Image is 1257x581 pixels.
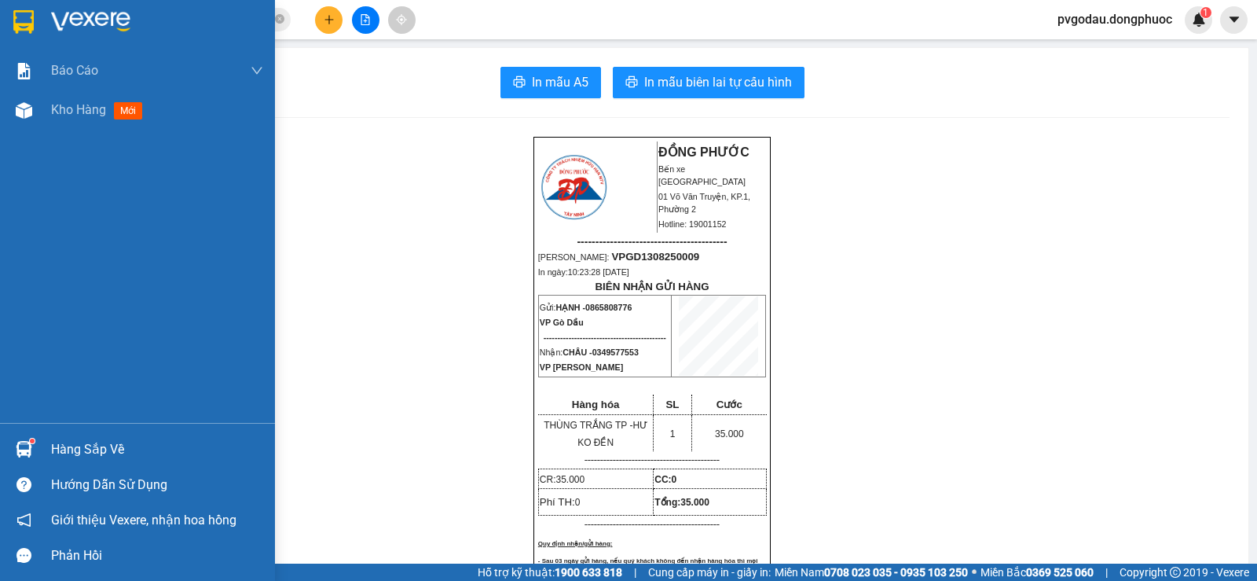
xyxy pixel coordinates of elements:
span: 10:23:28 [DATE] [568,267,629,277]
span: ----------------------------------------- [577,235,727,248]
button: file-add [352,6,379,34]
span: | [634,564,636,581]
div: Hàng sắp về [51,438,263,461]
span: 35.000 [715,428,744,439]
span: In ngày: [538,267,629,277]
strong: 0369 525 060 [1026,566,1094,579]
button: caret-down [1220,6,1248,34]
span: printer [513,75,526,90]
span: THÙNG TRẮNG TP - [544,420,647,448]
span: VP [PERSON_NAME] [540,362,623,372]
span: Quy định nhận/gửi hàng: [538,540,613,547]
span: Kho hàng [51,102,106,117]
strong: BIÊN NHẬN GỬI HÀNG [595,281,709,292]
span: [PERSON_NAME]: [538,252,699,262]
strong: CC: [654,474,676,485]
span: ⚪️ [972,569,977,575]
span: | [1105,564,1108,581]
span: 1 [1203,7,1208,18]
img: logo [539,153,609,222]
img: icon-new-feature [1192,13,1206,27]
span: HẠNH - [555,303,632,312]
img: warehouse-icon [16,441,32,458]
span: 0865808776 [585,303,632,312]
button: printerIn mẫu biên lai tự cấu hình [613,67,804,98]
span: 0349577553 [592,347,639,357]
span: CHÂU - [563,347,639,357]
span: Hotline: 19001152 [658,219,727,229]
span: Giới thiệu Vexere, nhận hoa hồng [51,510,236,530]
span: Cung cấp máy in - giấy in: [648,564,771,581]
span: 35.000 [680,497,709,508]
span: Miền Bắc [980,564,1094,581]
span: In mẫu A5 [532,72,588,92]
span: Tổng: [654,497,709,508]
span: Báo cáo [51,61,98,80]
span: message [16,548,31,563]
sup: 1 [1200,7,1211,18]
span: Hỗ trợ kỹ thuật: [478,564,622,581]
img: warehouse-icon [16,102,32,119]
span: 35.000 [555,474,585,485]
sup: 1 [30,439,35,443]
span: CR: [540,474,585,485]
div: Hướng dẫn sử dụng [51,473,263,497]
span: pvgodau.dongphuoc [1045,9,1185,29]
span: notification [16,513,31,528]
span: 01 Võ Văn Truyện, KP.1, Phường 2 [658,192,750,214]
img: logo-vxr [13,10,34,34]
span: Nhận: [540,347,639,357]
span: 0 [672,474,677,485]
span: In mẫu biên lai tự cấu hình [644,72,792,92]
span: question-circle [16,477,31,492]
strong: 1900 633 818 [555,566,622,579]
span: down [251,64,263,77]
span: 1 [670,428,676,439]
span: VPGD1308250009 [611,251,699,263]
button: aim [388,6,416,34]
button: plus [315,6,343,34]
span: file-add [360,14,371,25]
span: close-circle [275,13,284,28]
span: HƯ KO ĐỀN [577,420,647,448]
img: solution-icon [16,63,32,79]
span: Hàng hóa [572,399,620,410]
span: -------------------------------------------- [544,333,666,342]
span: Gửi: [540,303,632,312]
p: ------------------------------------------- [538,454,766,466]
span: plus [324,14,335,25]
span: caret-down [1227,13,1241,27]
strong: ĐỒNG PHƯỚC [658,145,749,159]
span: copyright [1170,567,1181,578]
span: close-circle [275,14,284,24]
span: mới [114,102,142,120]
span: Phí TH: [540,496,581,508]
div: Phản hồi [51,544,263,568]
span: Bến xe [GEOGRAPHIC_DATA] [658,164,746,186]
span: VP Gò Dầu [540,318,584,327]
span: 0 [575,497,581,508]
strong: 0708 023 035 - 0935 103 250 [824,566,968,579]
span: SL [665,399,679,410]
span: aim [396,14,407,25]
p: ------------------------------------------- [538,518,766,531]
span: printer [625,75,638,90]
span: Cước [716,399,742,410]
button: printerIn mẫu A5 [500,67,601,98]
span: Miền Nam [775,564,968,581]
